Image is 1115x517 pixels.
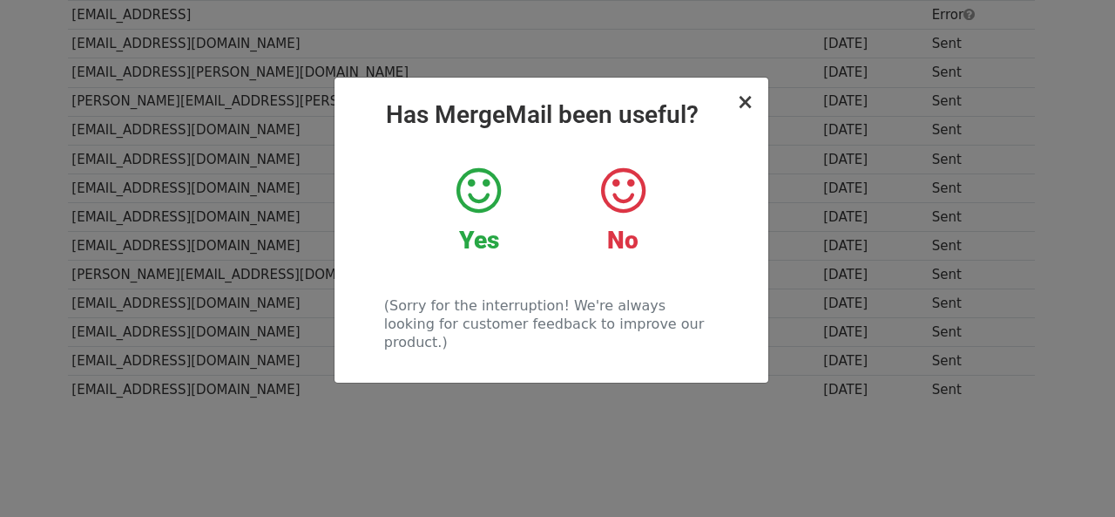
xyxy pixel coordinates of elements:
[736,92,753,112] button: Close
[420,165,537,255] a: Yes
[459,226,499,255] strong: Yes
[348,100,754,130] h2: Has MergeMail been useful?
[607,226,639,255] strong: No
[384,296,718,351] p: (Sorry for the interruption! We're always looking for customer feedback to improve our product.)
[736,90,753,114] span: ×
[564,165,681,255] a: No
